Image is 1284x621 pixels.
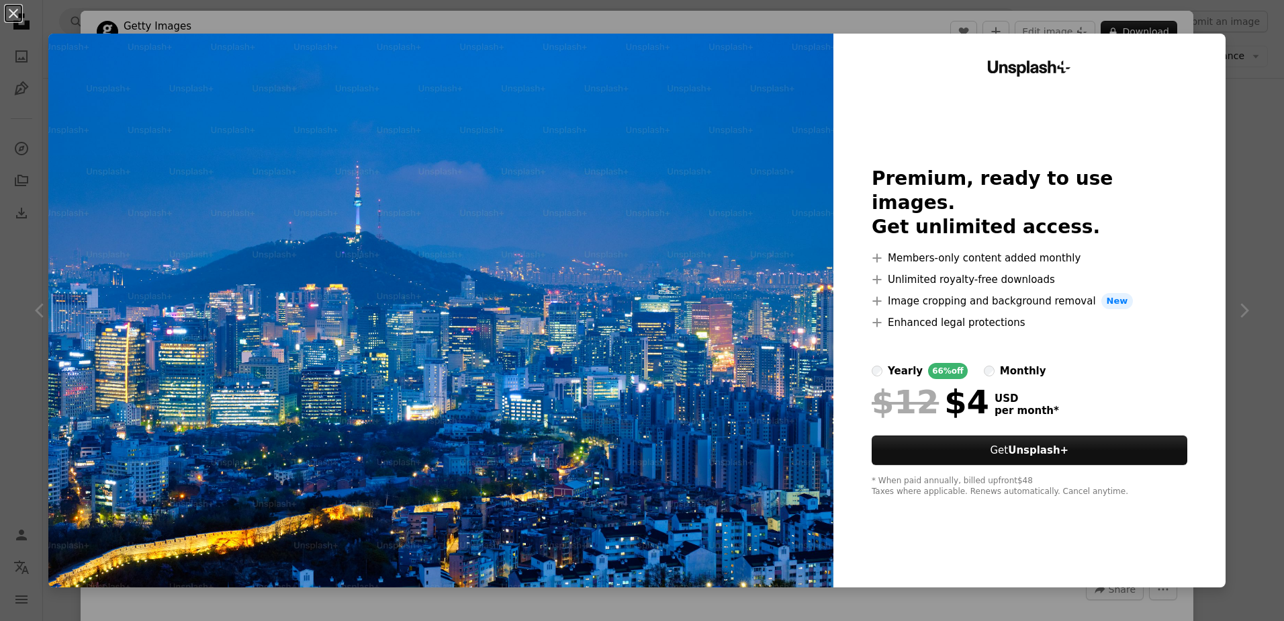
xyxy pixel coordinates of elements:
[984,366,995,376] input: monthly
[872,384,939,419] span: $12
[872,250,1187,266] li: Members-only content added monthly
[888,363,923,379] div: yearly
[872,436,1187,465] button: GetUnsplash+
[872,384,989,419] div: $4
[872,293,1187,309] li: Image cropping and background removal
[872,167,1187,239] h2: Premium, ready to use images. Get unlimited access.
[1008,444,1068,456] strong: Unsplash+
[995,392,1059,405] span: USD
[1000,363,1046,379] div: monthly
[995,405,1059,417] span: per month *
[872,366,882,376] input: yearly66%off
[1101,293,1134,309] span: New
[872,272,1187,288] li: Unlimited royalty-free downloads
[872,315,1187,331] li: Enhanced legal protections
[928,363,968,379] div: 66% off
[872,476,1187,497] div: * When paid annually, billed upfront $48 Taxes where applicable. Renews automatically. Cancel any...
